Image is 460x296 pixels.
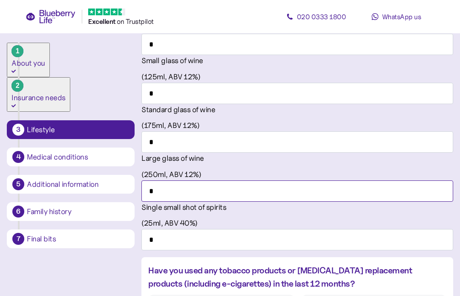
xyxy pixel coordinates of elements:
button: 5Additional information [7,175,135,194]
button: 3Lifestyle [7,120,135,139]
div: 7 [12,233,24,245]
div: Final bits [27,235,129,243]
span: Excellent ️ [88,17,117,26]
div: Medical conditions [27,154,129,161]
div: 4 [12,151,24,163]
div: Standard glass of wine [141,104,453,116]
a: 020 0333 1800 [278,8,354,25]
div: Insurance needs [11,94,66,102]
div: 2 [11,80,23,92]
div: (175ml, ABV 12%) [141,120,453,131]
div: Lifestyle [27,126,129,134]
button: 2Insurance needs [7,77,70,112]
div: Family history [27,208,129,216]
div: 5 [12,178,24,190]
div: 3 [12,124,24,136]
div: Have you used any tobacco products or [MEDICAL_DATA] replacement products (including e-cigarettes... [148,264,446,290]
div: About you [11,60,45,67]
a: WhatsApp us [358,8,434,25]
button: 1About you [7,43,50,77]
span: on Trustpilot [117,17,154,26]
button: 7Final bits [7,229,135,248]
div: 1 [11,45,23,57]
button: 6Family history [7,202,135,221]
div: (125ml, ABV 12%) [141,71,453,83]
button: 4Medical conditions [7,148,135,166]
div: (250ml, ABV 12%) [141,169,453,180]
div: Additional information [27,181,129,189]
span: 020 0333 1800 [297,12,346,21]
div: 6 [12,206,24,218]
div: (25ml, ABV 40%) [141,218,453,229]
span: WhatsApp us [382,12,421,21]
div: Single small shot of spirits [141,202,453,213]
div: Large glass of wine [141,153,453,164]
div: Small glass of wine [141,55,453,67]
